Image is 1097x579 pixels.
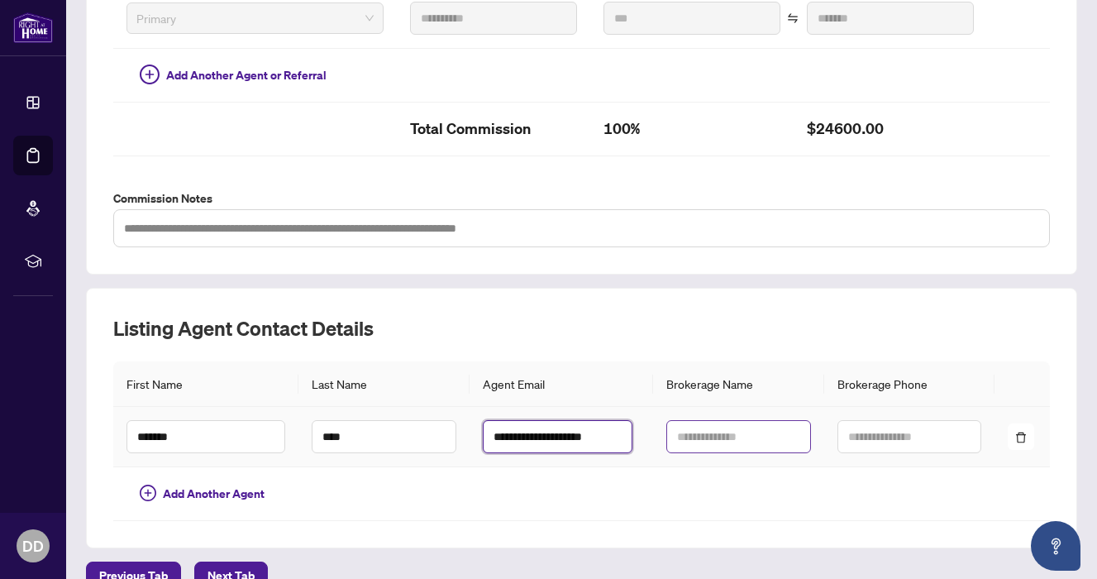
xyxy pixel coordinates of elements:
th: Agent Email [470,361,654,407]
button: Add Another Agent [126,481,278,507]
h2: $24600.00 [807,116,974,142]
span: delete [1015,432,1027,443]
span: Primary [136,6,374,31]
h2: 100% [603,116,780,142]
span: Add Another Agent or Referral [166,66,327,84]
h2: Listing Agent Contact Details [113,315,1050,342]
button: Open asap [1031,521,1080,571]
h2: Total Commission [410,116,577,142]
span: plus-circle [140,485,156,501]
th: Brokerage Name [653,361,823,407]
span: swap [787,12,799,24]
span: Add Another Agent [163,485,265,503]
th: Last Name [298,361,469,407]
button: Add Another Agent or Referral [126,62,340,89]
span: plus-circle [140,65,160,84]
th: Brokerage Phone [824,361,994,407]
img: logo [13,12,53,43]
th: First Name [113,361,298,407]
label: Commission Notes [113,189,1050,208]
span: DD [22,534,44,557]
